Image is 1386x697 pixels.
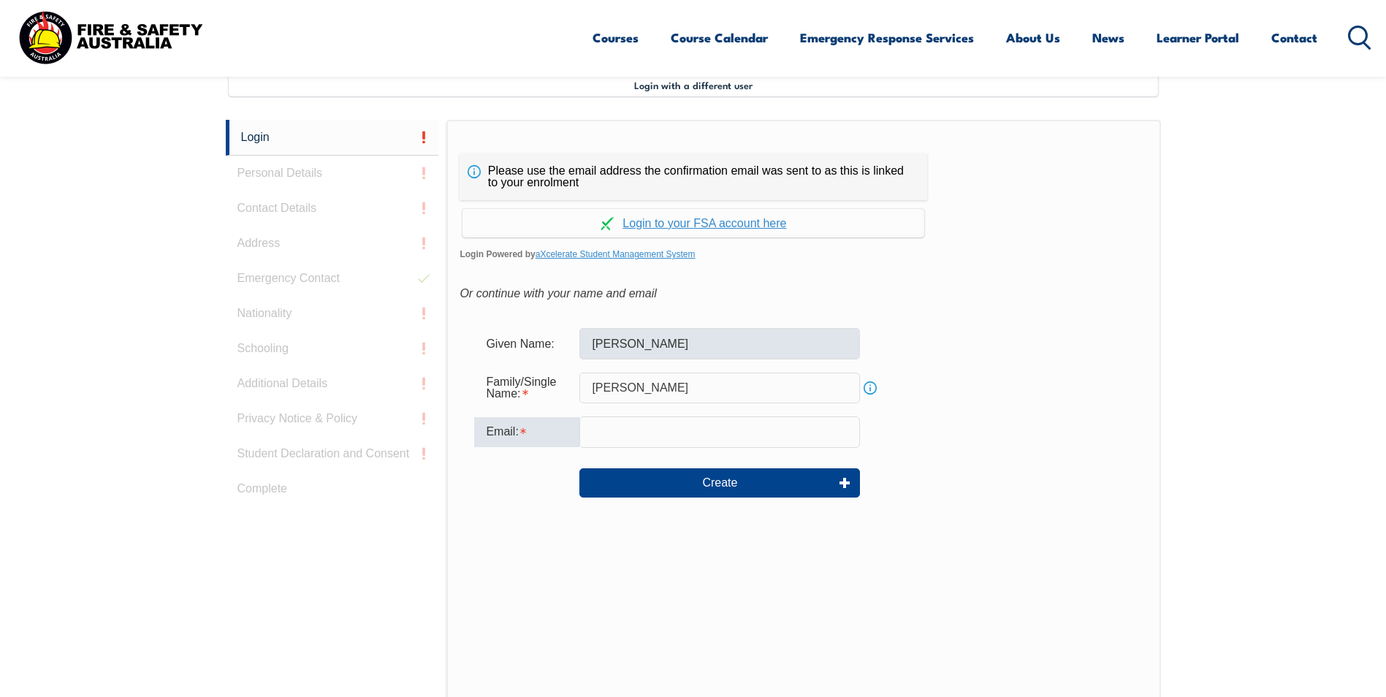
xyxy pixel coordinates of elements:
[671,18,768,57] a: Course Calendar
[474,330,579,357] div: Given Name:
[1092,18,1124,57] a: News
[601,217,614,230] img: Log in withaxcelerate
[1271,18,1317,57] a: Contact
[460,153,927,200] div: Please use the email address the confirmation email was sent to as this is linked to your enrolment
[460,283,1147,305] div: Or continue with your name and email
[860,378,880,398] a: Info
[226,120,439,156] a: Login
[536,249,696,259] a: aXcelerate Student Management System
[1006,18,1060,57] a: About Us
[460,243,1147,265] span: Login Powered by
[800,18,974,57] a: Emergency Response Services
[474,417,579,446] div: Email is required.
[593,18,639,57] a: Courses
[634,79,753,91] span: Login with a different user
[474,368,579,408] div: Family/Single Name is required.
[1157,18,1239,57] a: Learner Portal
[579,468,860,498] button: Create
